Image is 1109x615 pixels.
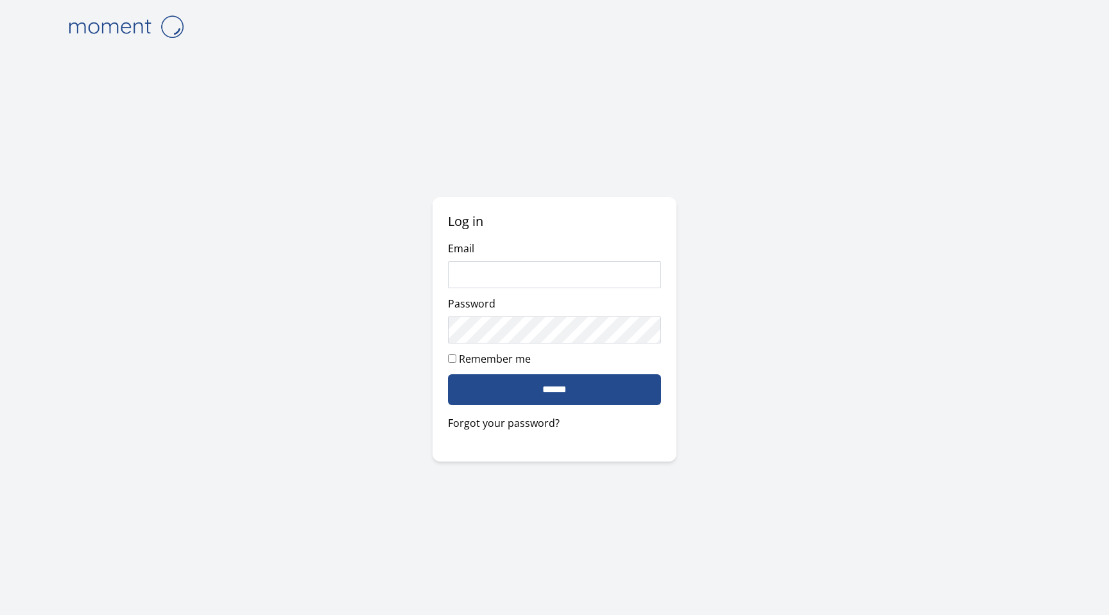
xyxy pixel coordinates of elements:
label: Password [448,297,495,311]
a: Forgot your password? [448,415,661,431]
h2: Log in [448,212,661,230]
label: Email [448,241,474,256]
label: Remember me [459,352,531,366]
img: logo-4e3dc11c47720685a147b03b5a06dd966a58ff35d612b21f08c02c0306f2b779.png [62,10,190,43]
